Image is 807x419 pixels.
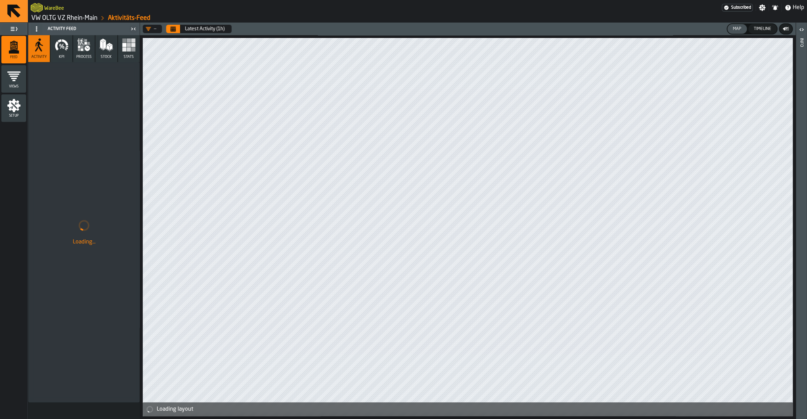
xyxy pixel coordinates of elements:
[30,23,128,34] div: Activity Feed
[157,405,790,413] div: Loading layout
[181,22,229,36] button: Select date range
[727,24,747,34] button: button-Map
[34,238,134,246] div: Loading...
[1,36,26,64] li: menu Feed
[779,24,792,34] button: button-
[44,4,64,11] h2: Sub Title
[143,25,162,33] div: DropdownMenuValue-
[730,26,744,31] div: Map
[76,55,92,59] span: process
[143,402,793,416] div: alert-Loading layout
[731,5,751,10] span: Subscribed
[59,55,64,59] span: KPI
[722,4,753,11] div: Menu Subscription
[128,25,138,33] label: button-toggle-Close me
[748,24,777,34] button: button-Timeline
[146,26,156,32] div: DropdownMenuValue-
[782,3,807,12] label: button-toggle-Help
[108,14,150,22] a: link-to-/wh/i/44979e6c-6f66-405e-9874-c1e29f02a54a/feed/cb2375cd-a213-45f6-a9a8-871f1953d9f6
[31,14,417,22] nav: Breadcrumb
[793,3,804,12] span: Help
[166,25,180,33] button: Select date range Select date range
[722,4,753,11] a: link-to-/wh/i/44979e6c-6f66-405e-9874-c1e29f02a54a/settings/billing
[751,26,774,31] div: Timeline
[101,55,112,59] span: Stock
[31,55,47,59] span: Activity
[1,94,26,122] li: menu Setup
[769,4,781,11] label: button-toggle-Notifications
[756,4,768,11] label: button-toggle-Settings
[166,25,232,33] div: Select date range
[796,23,807,419] header: Info
[185,26,225,32] div: Latest Activity (1h)
[1,65,26,93] li: menu Views
[1,55,26,59] span: Feed
[31,14,97,22] a: link-to-/wh/i/44979e6c-6f66-405e-9874-c1e29f02a54a/simulations
[31,1,43,14] a: logo-header
[1,114,26,118] span: Setup
[1,85,26,88] span: Views
[799,37,804,417] div: Info
[124,55,134,59] span: Stats
[1,24,26,34] label: button-toggle-Toggle Full Menu
[797,24,806,37] label: button-toggle-Open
